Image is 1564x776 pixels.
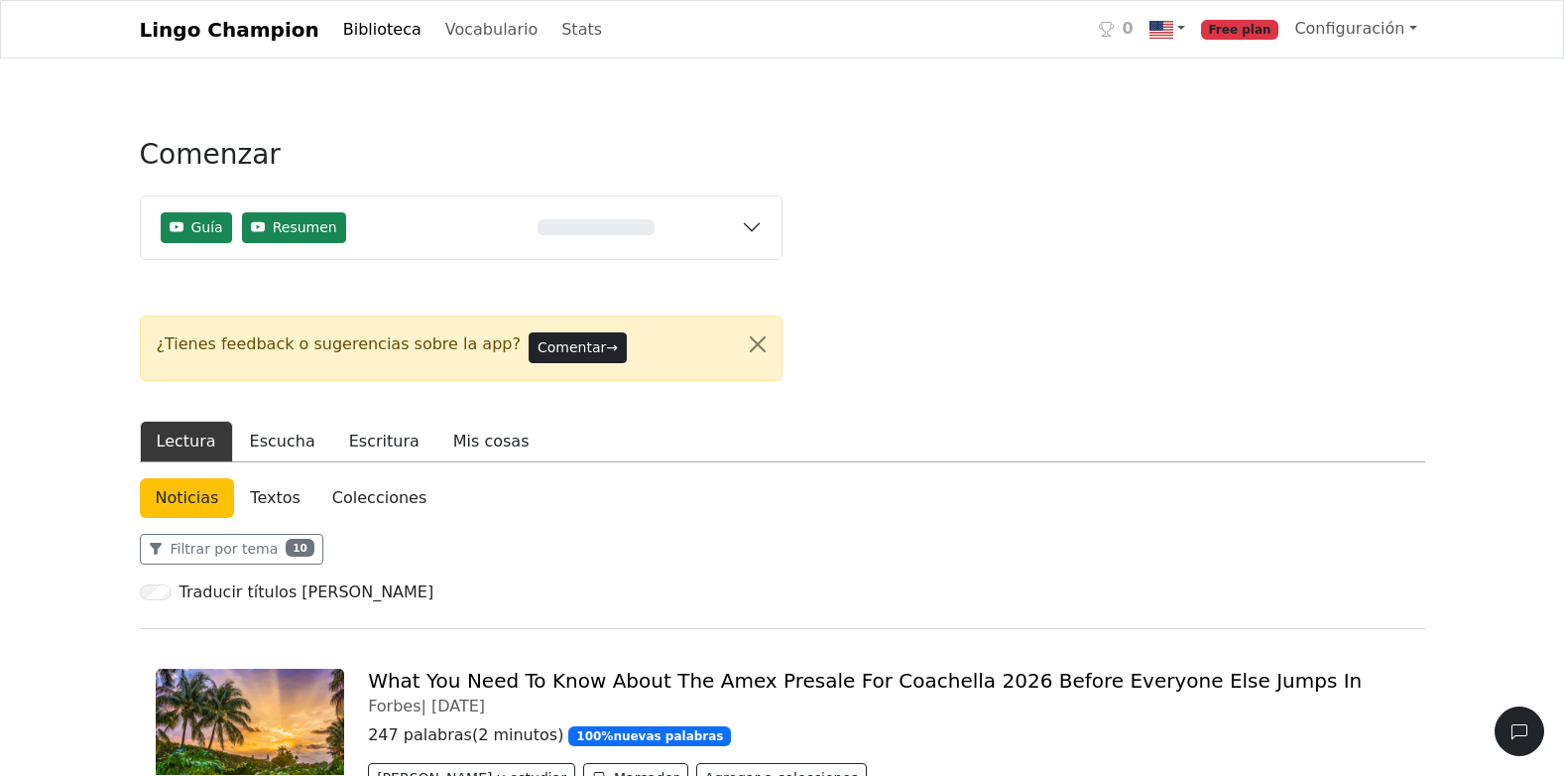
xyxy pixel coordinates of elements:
button: Guía [161,212,232,243]
span: 100 % nuevas palabras [568,726,731,746]
a: Free plan [1193,9,1287,50]
span: Free plan [1201,20,1279,40]
button: GuíaResumen [141,196,782,259]
div: Forbes | [368,697,1408,715]
button: Lectura [140,421,233,462]
a: Configuración [1286,9,1424,49]
p: 247 palabras ( 2 minutos ) [368,723,1408,747]
button: Comentar→ [529,332,627,363]
a: Textos [234,478,315,518]
span: [DATE] [431,697,485,715]
a: Biblioteca [335,10,429,50]
button: Escritura [332,421,436,462]
a: What You Need To Know About The Amex Presale For Coachella 2026 Before Everyone Else Jumps In [368,669,1362,693]
h6: Traducir títulos [PERSON_NAME] [180,582,434,601]
span: Guía [191,217,223,238]
a: Vocabulario [437,10,545,50]
button: Resumen [242,212,346,243]
a: Noticias [140,478,235,518]
button: Close alert [734,317,782,372]
a: 0 [1091,9,1141,50]
button: Filtrar por tema10 [140,534,323,565]
a: Stats [553,10,610,50]
img: florida-usa-sunrise-2025-03-24-00-29-23-utc.jpg [156,669,345,775]
h3: Comenzar [140,138,782,188]
span: ¿Tienes feedback o sugerencias sobre la app? [157,332,521,356]
span: 10 [286,539,313,557]
button: Escucha [233,421,332,462]
button: Mis cosas [436,421,546,462]
a: Lingo Champion [140,10,319,50]
a: Colecciones [316,478,442,518]
span: Resumen [273,217,337,238]
img: us.svg [1149,18,1173,42]
span: 0 [1122,17,1133,41]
